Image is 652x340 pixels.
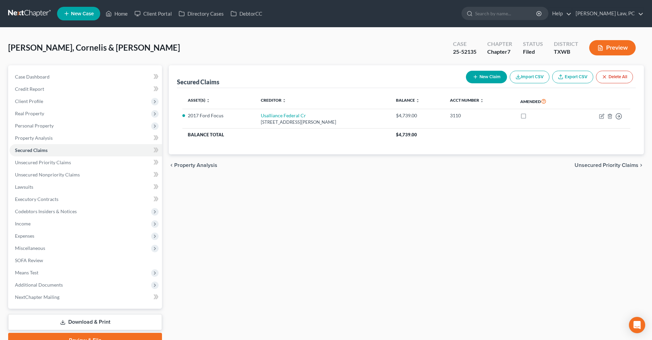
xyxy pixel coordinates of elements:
[10,144,162,156] a: Secured Claims
[487,48,512,56] div: Chapter
[175,7,227,20] a: Directory Cases
[15,245,45,251] span: Miscellaneous
[10,132,162,144] a: Property Analysis
[15,233,34,239] span: Expenses
[188,98,210,103] a: Asset(s) unfold_more
[396,98,420,103] a: Balance unfold_more
[8,314,162,330] a: Download & Print
[8,42,180,52] span: [PERSON_NAME], Cornelis & [PERSON_NAME]
[71,11,94,16] span: New Case
[10,83,162,95] a: Credit Report
[15,208,77,214] span: Codebtors Insiders & Notices
[15,86,44,92] span: Credit Report
[575,163,644,168] button: Unsecured Priority Claims chevron_right
[396,112,439,119] div: $4,739.00
[450,112,509,119] div: 3110
[466,71,507,83] button: New Claim
[10,169,162,181] a: Unsecured Nonpriority Claims
[453,40,476,48] div: Case
[131,7,175,20] a: Client Portal
[475,7,537,20] input: Search by name...
[10,181,162,193] a: Lawsuits
[10,193,162,205] a: Executory Contracts
[638,163,644,168] i: chevron_right
[480,99,484,103] i: unfold_more
[188,112,250,119] li: 2017 Ford Focus
[261,98,286,103] a: Creditor unfold_more
[549,7,572,20] a: Help
[554,48,578,56] div: TXWB
[206,99,210,103] i: unfold_more
[453,48,476,56] div: 25-52135
[261,119,385,125] div: [STREET_ADDRESS][PERSON_NAME]
[15,282,63,288] span: Additional Documents
[177,78,219,86] div: Secured Claims
[15,135,53,141] span: Property Analysis
[589,40,636,55] button: Preview
[416,99,420,103] i: unfold_more
[182,129,391,141] th: Balance Total
[15,257,43,263] span: SOFA Review
[15,159,71,165] span: Unsecured Priority Claims
[15,172,80,177] span: Unsecured Nonpriority Claims
[450,98,484,103] a: Acct Number unfold_more
[15,111,44,116] span: Real Property
[10,156,162,169] a: Unsecured Priority Claims
[15,294,59,300] span: NextChapter Mailing
[10,254,162,267] a: SOFA Review
[15,74,50,80] span: Case Dashboard
[227,7,266,20] a: DebtorCC
[15,123,54,129] span: Personal Property
[515,93,573,109] th: Amended
[396,132,417,137] span: $4,739.00
[487,40,512,48] div: Chapter
[510,71,549,83] button: Import CSV
[174,163,217,168] span: Property Analysis
[523,48,543,56] div: Filed
[15,98,43,104] span: Client Profile
[10,291,162,303] a: NextChapter Mailing
[552,71,593,83] a: Export CSV
[575,163,638,168] span: Unsecured Priority Claims
[10,71,162,83] a: Case Dashboard
[261,113,306,118] a: Usalliance Federal Cr
[15,196,58,202] span: Executory Contracts
[169,163,217,168] button: chevron_left Property Analysis
[282,99,286,103] i: unfold_more
[169,163,174,168] i: chevron_left
[523,40,543,48] div: Status
[15,147,48,153] span: Secured Claims
[629,317,645,333] div: Open Intercom Messenger
[102,7,131,20] a: Home
[15,184,33,190] span: Lawsuits
[15,221,31,226] span: Income
[507,48,510,55] span: 7
[15,270,38,275] span: Means Test
[572,7,644,20] a: [PERSON_NAME] Law, PC
[596,71,633,83] button: Delete All
[554,40,578,48] div: District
